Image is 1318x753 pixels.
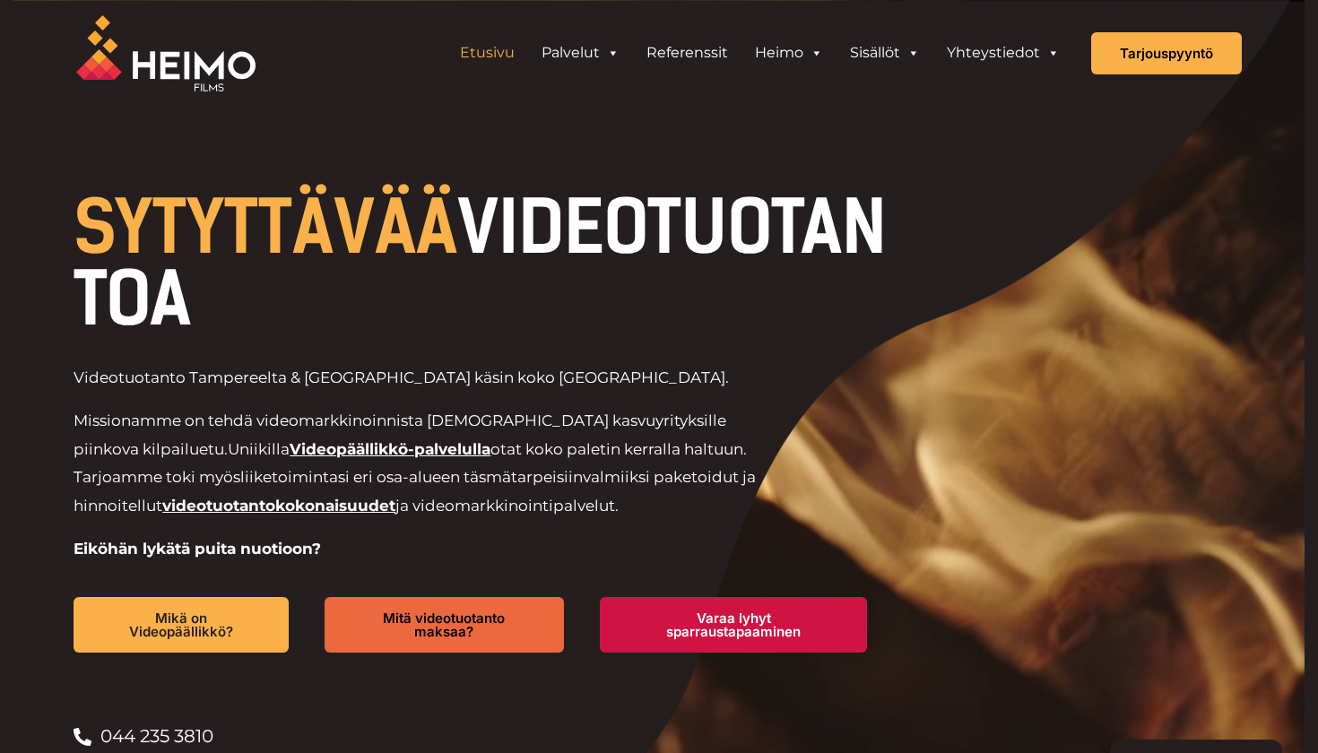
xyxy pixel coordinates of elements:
a: Mitä videotuotanto maksaa? [325,597,564,653]
span: Mikä on Videopäällikkö? [102,611,260,638]
span: liiketoimintasi eri osa-alueen täsmätarpeisiin [240,468,583,486]
span: Mitä videotuotanto maksaa? [353,611,535,638]
p: Videotuotanto Tampereelta & [GEOGRAPHIC_DATA] käsin koko [GEOGRAPHIC_DATA]. [74,364,781,393]
a: Sisällöt [837,35,933,71]
a: 044 235 3810 [74,720,903,753]
a: Etusivu [447,35,528,71]
aside: Header Widget 1 [438,35,1082,71]
span: 044 235 3810 [96,720,213,753]
span: valmiiksi paketoidut ja hinnoitellut [74,468,756,515]
a: Yhteystiedot [933,35,1073,71]
span: SYTYTTÄVÄÄ [74,185,457,271]
a: Referenssit [633,35,741,71]
a: videotuotantokokonaisuudet [162,497,395,515]
h1: VIDEOTUOTANTOA [74,192,903,335]
a: Heimo [741,35,837,71]
a: Tarjouspyyntö [1091,32,1242,74]
strong: Eiköhän lykätä puita nuotioon? [74,540,321,558]
a: Mikä on Videopäällikkö? [74,597,289,653]
img: Heimo Filmsin logo [76,15,256,91]
a: Videopäällikkö-palvelulla [290,440,490,458]
a: Varaa lyhyt sparraustapaaminen [600,597,867,653]
p: Missionamme on tehdä videomarkkinoinnista [DEMOGRAPHIC_DATA] kasvuyrityksille piinkova kilpailuetu. [74,407,781,520]
span: Varaa lyhyt sparraustapaaminen [629,611,838,638]
a: Palvelut [528,35,633,71]
span: Uniikilla [228,440,290,458]
span: ja videomarkkinointipalvelut. [395,497,619,515]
